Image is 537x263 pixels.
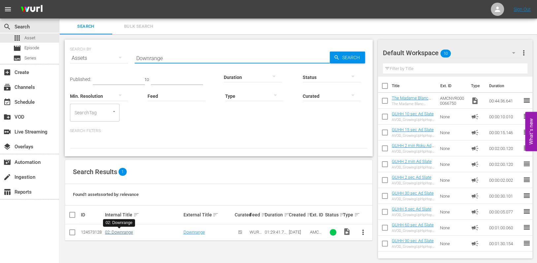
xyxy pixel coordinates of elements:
[261,212,267,218] span: sort
[486,125,522,140] td: 00:00:15.146
[343,228,351,236] span: Video
[437,188,468,204] td: None
[359,228,367,236] span: more_vert
[310,230,322,249] span: AMCNFL0000005273TV
[3,23,11,31] span: Search
[471,224,479,232] span: Ad
[471,97,479,105] span: Video
[13,44,21,52] span: Episode
[471,129,479,136] span: Ad
[392,143,434,153] a: GUHH 2 min Roku Ad Slate
[437,236,468,251] td: None
[392,197,435,201] div: AVOD_GrowingUpHipHopWeTV_WillBeRightBack _30sec_RB24_S01398805004
[486,93,522,109] td: 00:44:36.641
[133,212,139,218] span: sort
[522,144,530,152] span: reorder
[183,230,205,235] a: Downrange
[310,212,323,217] div: Ext. ID
[106,220,132,226] div: 02: Downrange
[105,230,133,235] a: 02: Downrange
[471,240,479,247] span: Ad
[392,95,431,110] a: The Madame Blanc Mysteries 103: Episode 3
[213,212,218,218] span: sort
[392,77,436,95] th: Title
[145,77,149,82] span: to
[437,140,468,156] td: None
[486,204,522,220] td: 00:00:05.077
[235,212,248,217] div: Curated
[392,165,435,169] div: AVOD_GrowingUpHipHopWeTV_WillBeRightBack _2Min_RB24_S01398805001
[392,111,434,116] a: GUHH 10 sec Ad Slate
[486,172,522,188] td: 00:00:02.002
[81,212,103,217] div: ID
[3,68,11,76] span: Create
[392,238,434,243] a: GUHH 90 sec Ad Slate
[522,223,530,231] span: reorder
[339,212,345,218] span: sort
[250,230,262,240] span: WURL Feed
[392,133,435,138] div: AVOD_GrowingUpHipHopWeTV_WillBeRightBack _15sec_RB24_S01398805005
[111,108,117,115] button: Open
[437,93,468,109] td: AMCNVR0000066750
[437,125,468,140] td: None
[485,77,524,95] th: Duration
[471,144,479,152] span: Ad
[522,160,530,168] span: reorder
[3,83,11,91] span: Channels
[183,211,232,219] div: External Title
[63,23,108,30] span: Search
[284,212,290,218] span: sort
[3,143,11,151] span: Overlays
[522,192,530,200] span: reorder
[70,77,91,82] span: Published:
[514,7,531,12] a: Sign Out
[16,2,48,17] img: ans4CAIJ8jUAAAAAAAAAAAAAAAAAAAAAAAAgQb4GAAAAAAAAAAAAAAAAAAAAAAAAJMjXAAAAAAAAAAAAAAAAAAAAAAAAgAT5G...
[522,176,530,184] span: reorder
[437,172,468,188] td: None
[3,113,11,121] span: VOD
[522,207,530,215] span: reorder
[436,77,467,95] th: Ext. ID
[486,236,522,251] td: 00:01:30.154
[437,204,468,220] td: None
[437,220,468,236] td: None
[525,112,537,151] button: Open Feedback Widget
[471,208,479,216] span: Ad
[392,244,435,249] div: AVOD_GrowingUpHipHopWeTV_WillBeRightBack _90sec_RB24_S01398805002
[330,52,365,63] button: Search
[520,49,527,57] span: more_vert
[392,102,435,106] div: The Madame Blanc Mysteries 103: Episode 3
[437,156,468,172] td: None
[250,211,263,219] div: Feed
[471,176,479,184] span: Ad
[265,230,287,235] div: 01:29:41.793
[307,212,313,218] span: sort
[486,140,522,156] td: 00:02:00.120
[486,188,522,204] td: 00:00:30.101
[392,127,434,132] a: GUHH 15 sec Ad Slate
[392,159,432,164] a: GUHH 2 min Ad Slate
[392,213,435,217] div: AVOD_GrowingUpHipHopWeTV_WillBeRightBack _5sec_RB24_S01398805007
[116,23,161,30] span: Bulk Search
[392,175,431,180] a: GUHH 2 sec Ad Slate
[392,181,435,185] div: AVOD_GrowingUpHipHopWeTV_WillBeRightBack _2sec_RB24_S01398805008
[392,118,435,122] div: AVOD_GrowingUpHipHopWeTV_WillBeRightBack _10sec_RB24_S01398805006
[13,54,21,62] span: Series
[467,77,485,95] th: Type
[471,160,479,168] span: Ad
[471,113,479,121] span: Ad
[392,149,435,154] div: AVOD_GrowingUpHipHopWeTV_WillBeRightBack _2MinCountdown_RB24_S01398804001-Roku
[355,224,371,240] button: more_vert
[289,211,308,219] div: Created
[522,239,530,247] span: reorder
[520,45,527,61] button: more_vert
[105,211,181,219] div: Internal Title
[340,52,365,63] span: Search
[440,47,451,60] span: 10
[73,168,117,176] span: Search Results
[486,109,522,125] td: 00:00:10.010
[522,128,530,136] span: reorder
[13,34,21,42] span: Asset
[24,55,36,61] span: Series
[471,192,479,200] span: Ad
